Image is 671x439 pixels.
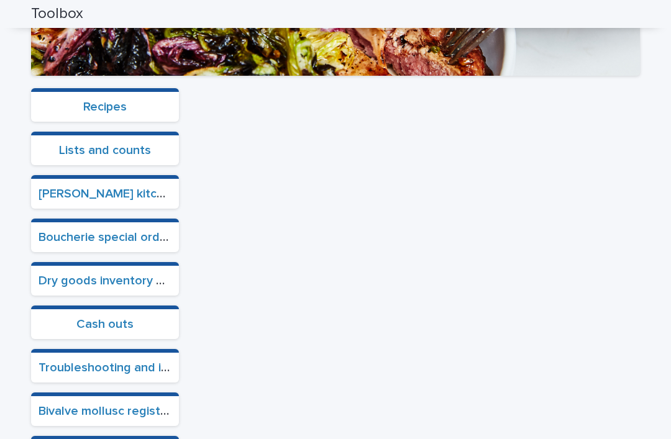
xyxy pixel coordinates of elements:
a: Troubleshooting and instructions [39,361,224,374]
a: Bivalve mollusc register [39,405,172,417]
a: Dry goods inventory and ordering [39,274,228,287]
a: Cash outs [76,318,134,330]
a: Lists and counts [59,144,151,156]
a: [PERSON_NAME] kitchen ordering [39,188,229,200]
a: Boucherie special orders [39,231,178,243]
a: Recipes [83,101,127,113]
h2: Toolbox [31,5,83,23]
